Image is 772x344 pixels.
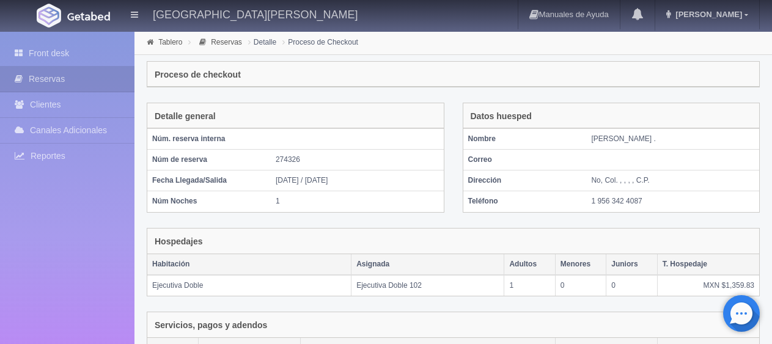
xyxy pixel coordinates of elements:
[351,254,504,275] th: Asignada
[147,191,271,212] th: Núm Noches
[155,237,203,246] h4: Hospedajes
[351,275,504,296] td: Ejecutiva Doble 102
[147,254,351,275] th: Habitación
[471,112,532,121] h4: Datos huesped
[147,150,271,170] th: Núm de reserva
[586,191,759,212] td: 1 956 342 4087
[657,254,759,275] th: T. Hospedaje
[555,254,606,275] th: Menores
[155,70,241,79] h4: Proceso de checkout
[463,170,587,191] th: Dirección
[504,254,555,275] th: Adultos
[672,10,742,19] span: [PERSON_NAME]
[271,150,444,170] td: 274326
[153,6,358,21] h4: [GEOGRAPHIC_DATA][PERSON_NAME]
[555,275,606,296] td: 0
[657,275,759,296] td: MXN $1,359.83
[147,275,351,296] td: Ejecutiva Doble
[463,150,587,170] th: Correo
[463,129,587,150] th: Nombre
[37,4,61,27] img: Getabed
[155,321,267,330] h4: Servicios, pagos y adendos
[147,129,271,150] th: Núm. reserva interna
[245,36,279,48] li: Detalle
[586,129,759,150] td: [PERSON_NAME] .
[271,170,444,191] td: [DATE] / [DATE]
[279,36,361,48] li: Proceso de Checkout
[504,275,555,296] td: 1
[271,191,444,212] td: 1
[606,254,657,275] th: Juniors
[155,112,216,121] h4: Detalle general
[158,38,182,46] a: Tablero
[211,38,242,46] a: Reservas
[67,12,110,21] img: Getabed
[463,191,587,212] th: Teléfono
[586,170,759,191] td: No, Col. , , , , C.P.
[147,170,271,191] th: Fecha Llegada/Salida
[606,275,657,296] td: 0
